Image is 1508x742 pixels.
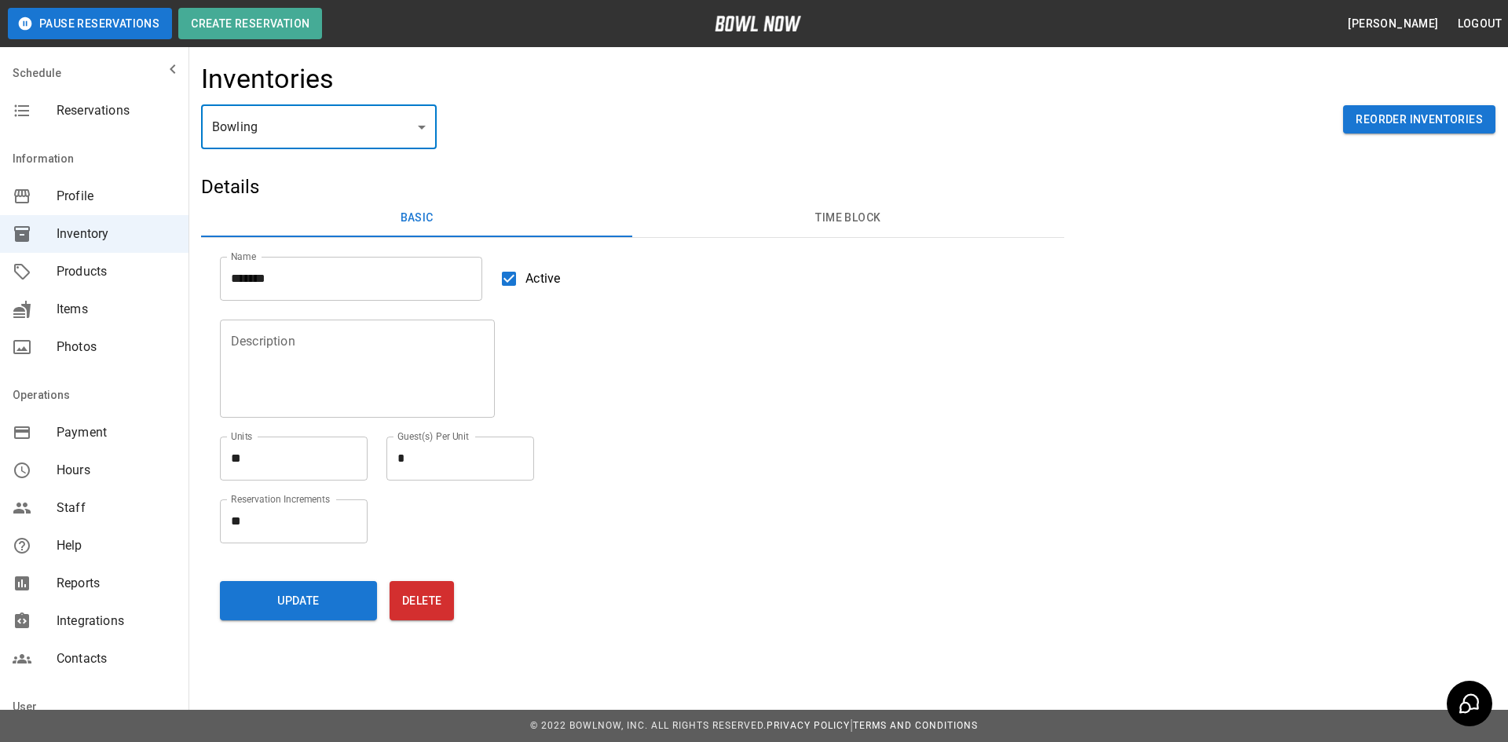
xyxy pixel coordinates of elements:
h5: Details [201,174,1064,199]
span: Help [57,536,176,555]
span: Hours [57,461,176,480]
button: Update [220,581,377,620]
div: Bowling [201,105,437,149]
span: Active [525,269,560,288]
button: Time Block [632,199,1063,237]
span: Staff [57,499,176,517]
button: [PERSON_NAME] [1341,9,1444,38]
h4: Inventories [201,63,335,96]
button: Create Reservation [178,8,322,39]
a: Terms and Conditions [853,720,978,731]
span: Reports [57,574,176,593]
button: Delete [390,581,454,620]
button: Reorder Inventories [1343,105,1495,134]
div: basic tabs example [201,199,1064,237]
span: Profile [57,187,176,206]
a: Privacy Policy [767,720,850,731]
span: Photos [57,338,176,356]
button: Pause Reservations [8,8,172,39]
span: Items [57,300,176,319]
button: Logout [1451,9,1508,38]
img: logo [715,16,801,31]
span: Integrations [57,612,176,631]
span: Contacts [57,649,176,668]
button: Basic [201,199,632,237]
span: Reservations [57,101,176,120]
span: Payment [57,423,176,442]
span: Inventory [57,225,176,243]
span: Products [57,262,176,281]
span: © 2022 BowlNow, Inc. All Rights Reserved. [530,720,767,731]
